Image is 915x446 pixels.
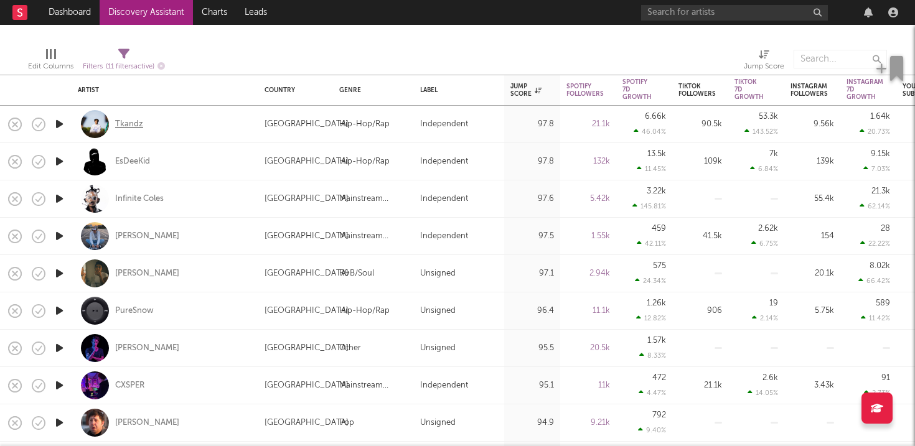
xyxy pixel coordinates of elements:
div: [GEOGRAPHIC_DATA] [265,117,349,132]
div: [GEOGRAPHIC_DATA] [265,416,349,430]
div: [GEOGRAPHIC_DATA] [265,192,349,207]
span: ( 11 filters active) [106,63,154,70]
div: 22.22 % [860,239,890,248]
div: 97.8 [510,154,554,169]
div: Jump Score [744,44,784,80]
div: 4.47 % [639,389,666,397]
div: [PERSON_NAME] [115,268,179,279]
div: Label [420,86,492,94]
div: 3.43k [791,378,834,393]
div: Independent [420,154,468,169]
div: Mainstream Electronic [339,192,408,207]
div: Country [265,86,321,94]
div: 145.81 % [632,202,666,210]
div: 41.5k [678,229,722,244]
div: 95.5 [510,341,554,356]
div: Independent [420,229,468,244]
div: 132k [566,154,610,169]
div: 1.55k [566,229,610,244]
div: 1.26k [647,299,666,307]
div: [GEOGRAPHIC_DATA] [265,266,349,281]
div: 9.40 % [638,426,666,434]
div: 55.4k [791,192,834,207]
div: Tiktok 7D Growth [734,78,764,101]
div: 1.57k [647,337,666,345]
div: Hip-Hop/Rap [339,117,390,132]
div: Filters(11 filters active) [83,44,165,80]
div: 139k [791,154,834,169]
div: Mainstream Electronic [339,378,408,393]
div: 21.3k [871,187,890,195]
div: 2.6k [762,374,778,382]
div: 8.02k [870,262,890,270]
div: [GEOGRAPHIC_DATA] [265,229,349,244]
a: [PERSON_NAME] [115,231,179,242]
div: 19 [769,299,778,307]
div: Mainstream Electronic [339,229,408,244]
a: PureSnow [115,305,154,317]
div: 6.75 % [751,239,778,248]
div: 53.3k [759,113,778,121]
div: R&B/Soul [339,266,374,281]
div: 2.94k [566,266,610,281]
div: Artist [78,86,246,94]
div: 9.21k [566,416,610,430]
div: 97.1 [510,266,554,281]
div: 792 [652,411,666,419]
div: 9.15k [871,150,890,158]
div: 11.1k [566,304,610,318]
input: Search... [794,50,887,68]
div: 2.14 % [752,314,778,322]
div: 11.42 % [861,314,890,322]
div: Other [339,341,361,356]
div: Edit Columns [28,44,73,80]
div: 94.9 [510,416,554,430]
div: Independent [420,378,468,393]
div: 2.62k [758,225,778,233]
div: 91 [881,374,890,382]
div: 62.14 % [860,202,890,210]
div: 97.8 [510,117,554,132]
div: 5.75k [791,304,834,318]
div: 90.5k [678,117,722,132]
a: CXSPER [115,380,144,391]
div: Unsigned [420,266,456,281]
div: 95.1 [510,378,554,393]
div: [GEOGRAPHIC_DATA] [265,341,349,356]
a: EsDeeKid [115,156,150,167]
div: 11k [566,378,610,393]
a: [PERSON_NAME] [115,417,179,429]
div: 472 [652,374,666,382]
a: Tkandz [115,119,143,130]
div: 14.05 % [748,389,778,397]
div: Unsigned [420,304,456,318]
div: 24.34 % [635,277,666,285]
div: Instagram Followers [791,83,828,98]
div: 3.22k [647,187,666,195]
input: Search for artists [641,5,828,21]
div: 6.66k [645,113,666,121]
div: 20.73 % [860,128,890,136]
div: 97.6 [510,192,554,207]
div: 20.1k [791,266,834,281]
div: 97.5 [510,229,554,244]
div: 8.33 % [639,351,666,360]
div: Spotify 7D Growth [622,78,652,101]
div: Genre [339,86,401,94]
div: 28 [881,225,890,233]
div: 7.03 % [863,165,890,173]
a: [PERSON_NAME] [115,343,179,354]
div: 21.1k [678,378,722,393]
div: 154 [791,229,834,244]
div: 906 [678,304,722,318]
div: 42.11 % [637,239,666,248]
div: [GEOGRAPHIC_DATA] [265,378,349,393]
div: Jump Score [510,83,542,98]
div: 459 [652,225,666,233]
